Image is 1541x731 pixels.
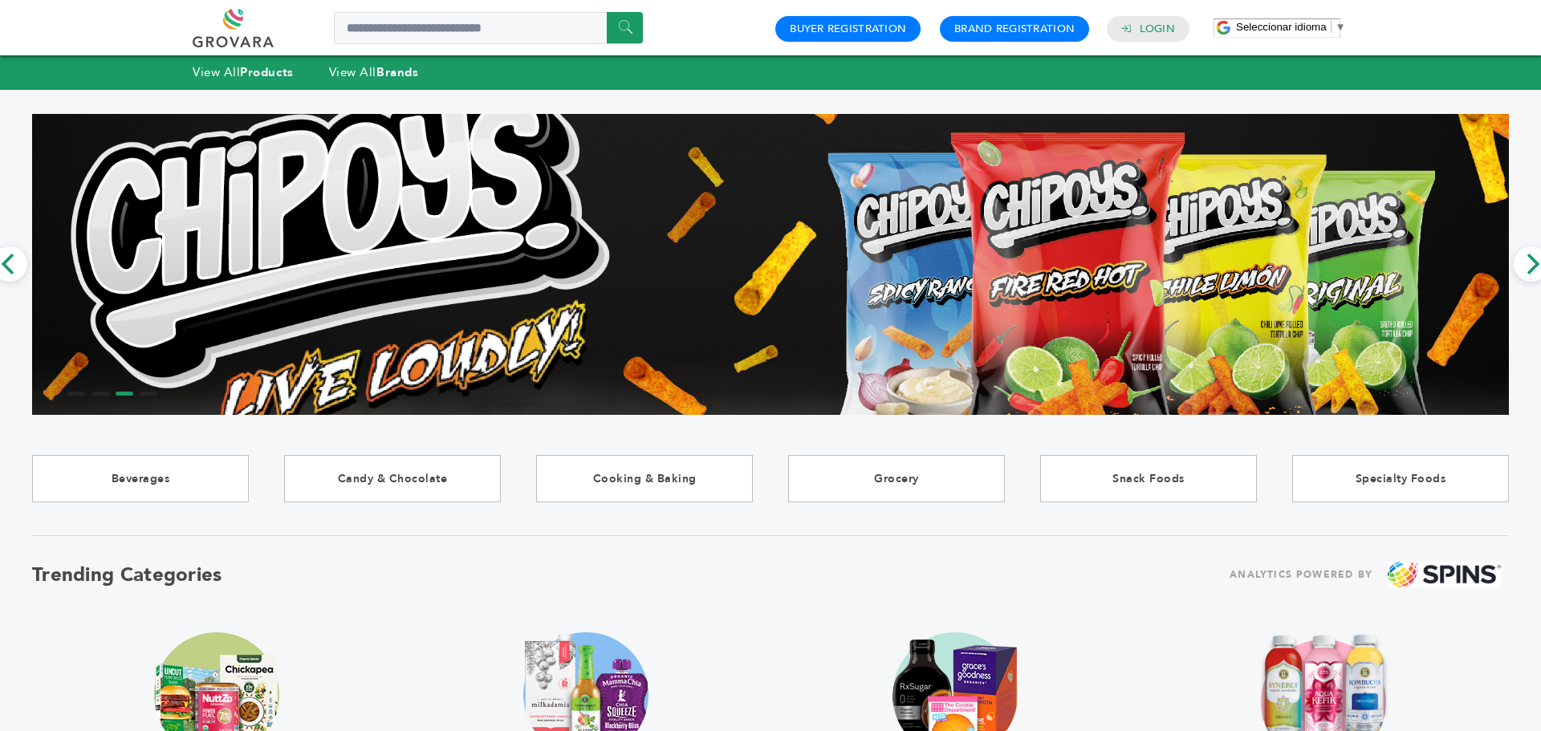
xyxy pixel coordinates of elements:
[240,64,293,80] strong: Products
[1292,455,1509,502] a: Specialty Foods
[954,22,1075,36] a: Brand Registration
[32,455,249,502] a: Beverages
[1140,22,1175,36] a: Login
[329,64,419,80] a: View AllBrands
[376,64,418,80] strong: Brands
[1236,21,1346,33] a: Seleccionar idioma​
[1230,565,1372,585] span: ANALYTICS POWERED BY
[1331,21,1332,33] span: ​
[1040,455,1257,502] a: Snack Foods
[1336,21,1346,33] span: ▼
[32,18,1509,510] img: Marketplace Top Banner 3
[67,392,85,396] li: Page dot 1
[91,392,109,396] li: Page dot 2
[1388,562,1501,588] img: spins.png
[334,12,643,44] input: Search a product or brand...
[1236,21,1327,33] span: Seleccionar idioma
[284,455,501,502] a: Candy & Chocolate
[790,22,906,36] a: Buyer Registration
[536,455,753,502] a: Cooking & Baking
[788,455,1005,502] a: Grocery
[140,392,157,396] li: Page dot 4
[32,562,222,588] h2: Trending Categories
[116,392,133,396] li: Page dot 3
[193,64,294,80] a: View AllProducts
